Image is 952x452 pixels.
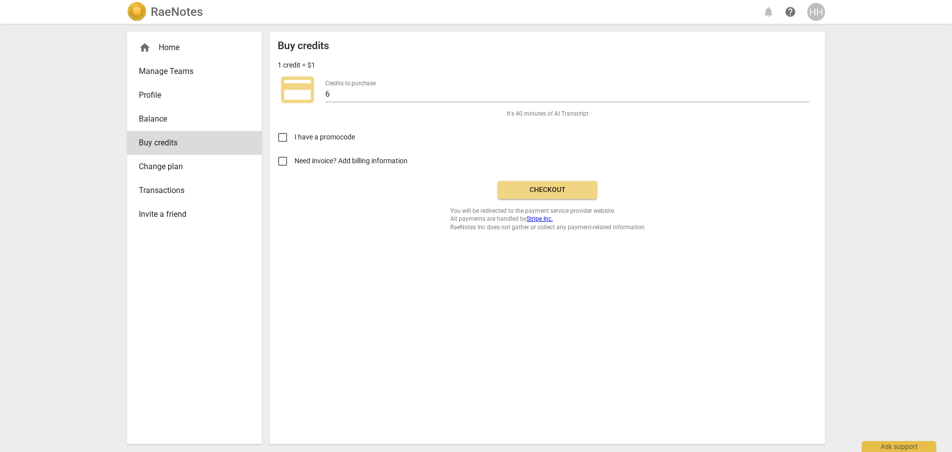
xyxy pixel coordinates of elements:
[127,83,262,107] a: Profile
[278,60,315,70] p: 1 credit = $1
[278,70,317,110] span: credit_card
[450,207,645,232] span: You will be redirected to the payment service provider website. All payments are handled by RaeNo...
[498,181,597,199] button: Checkout
[139,161,242,173] span: Change plan
[139,42,242,54] div: Home
[127,155,262,179] a: Change plan
[295,132,355,142] span: I have a promocode
[127,131,262,155] a: Buy credits
[507,110,589,118] span: It's 40 minutes of AI Transcript
[295,156,409,166] span: Need invoice? Add billing information
[807,3,825,21] button: HH
[139,185,242,196] span: Transactions
[127,2,147,22] img: Logo
[784,6,796,18] span: help
[781,3,799,21] a: Help
[139,42,151,54] span: home
[127,107,262,131] a: Balance
[527,215,553,222] a: Stripe Inc.
[139,137,242,149] span: Buy credits
[139,208,242,220] span: Invite a friend
[139,89,242,101] span: Profile
[127,179,262,202] a: Transactions
[139,65,242,77] span: Manage Teams
[325,80,376,86] label: Credits to purchase
[506,185,589,195] span: Checkout
[139,113,242,125] span: Balance
[127,202,262,226] a: Invite a friend
[862,441,936,452] div: Ask support
[278,40,329,52] h2: Buy credits
[127,36,262,60] div: Home
[127,2,203,22] a: LogoRaeNotes
[786,91,794,99] img: npw-badge-icon-locked.svg
[127,60,262,83] a: Manage Teams
[151,5,203,19] h2: RaeNotes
